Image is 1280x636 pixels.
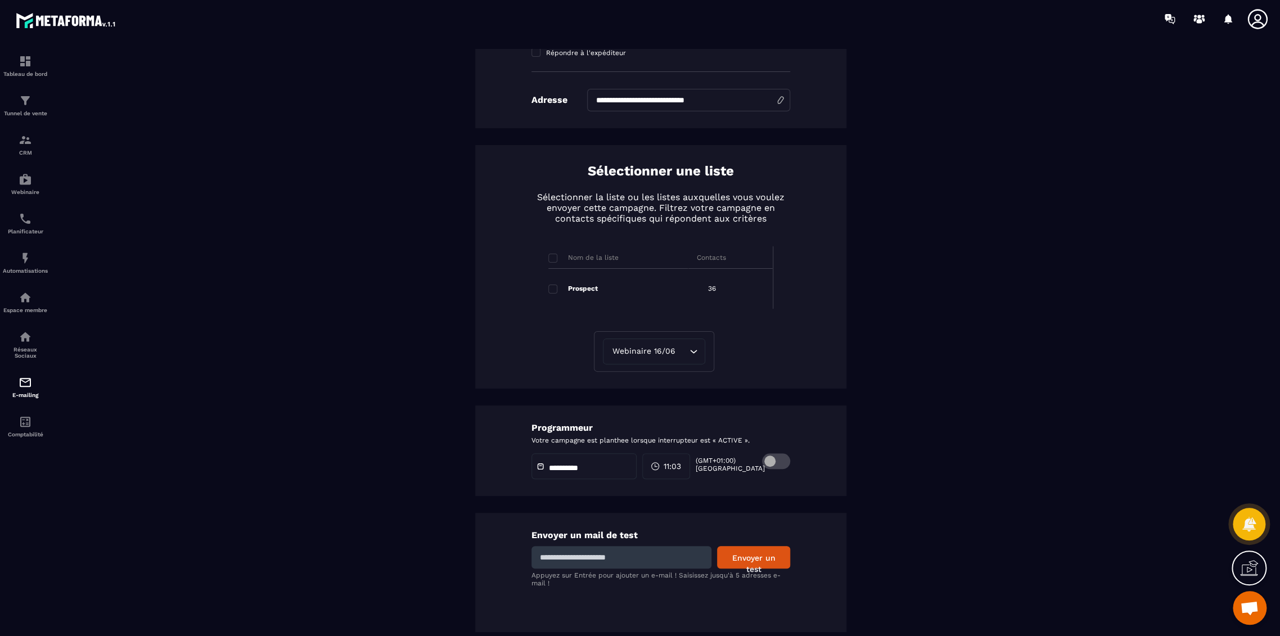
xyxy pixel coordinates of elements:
[568,253,619,262] p: Nom de la liste
[19,291,32,304] img: automations
[19,55,32,68] img: formation
[588,162,734,181] p: Sélectionner une liste
[3,150,48,156] p: CRM
[531,530,790,540] p: Envoyer un mail de test
[3,243,48,282] a: automationsautomationsAutomatisations
[19,415,32,428] img: accountant
[708,284,716,293] p: 36
[603,339,705,364] div: Search for option
[19,376,32,389] img: email
[19,330,32,344] img: social-network
[3,431,48,437] p: Comptabilité
[531,571,790,587] p: Appuyez sur Entrée pour ajouter un e-mail ! Saisissez jusqu'à 5 adresses e-mail !
[3,110,48,116] p: Tunnel de vente
[697,253,726,262] p: Contacts
[568,284,598,293] p: Prospect
[3,228,48,234] p: Planificateur
[3,164,48,204] a: automationsautomationsWebinaire
[19,251,32,265] img: automations
[678,345,687,358] input: Search for option
[3,307,48,313] p: Espace membre
[19,133,32,147] img: formation
[3,189,48,195] p: Webinaire
[16,10,117,30] img: logo
[3,407,48,446] a: accountantaccountantComptabilité
[664,461,681,472] span: 11:03
[3,346,48,359] p: Réseaux Sociaux
[531,422,790,433] p: Programmeur
[3,367,48,407] a: emailemailE-mailing
[3,392,48,398] p: E-mailing
[1233,591,1267,625] a: Mở cuộc trò chuyện
[696,457,744,472] p: (GMT+01:00) [GEOGRAPHIC_DATA]
[531,436,790,445] p: Votre campagne est planthee lorsque interrupteur est « ACTIVE ».
[531,94,567,105] p: Adresse
[3,204,48,243] a: schedulerschedulerPlanificateur
[3,71,48,77] p: Tableau de bord
[3,46,48,85] a: formationformationTableau de bord
[19,94,32,107] img: formation
[610,345,678,358] span: Webinaire 16/06
[3,282,48,322] a: automationsautomationsEspace membre
[3,85,48,125] a: formationformationTunnel de vente
[717,546,790,569] button: Envoyer un test
[19,173,32,186] img: automations
[3,125,48,164] a: formationformationCRM
[3,322,48,367] a: social-networksocial-networkRéseaux Sociaux
[531,192,790,224] p: Sélectionner la liste ou les listes auxquelles vous voulez envoyer cette campagne. Filtrez votre ...
[3,268,48,274] p: Automatisations
[19,212,32,225] img: scheduler
[546,49,626,57] span: Répondre à l'expéditeur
